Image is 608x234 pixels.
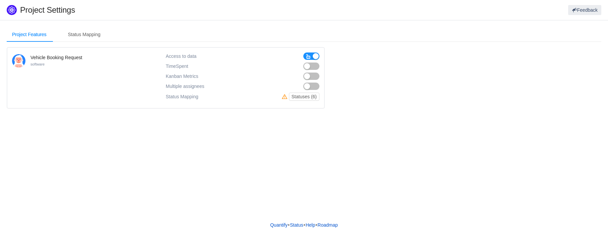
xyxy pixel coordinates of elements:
div: Status Mapping [63,27,106,42]
img: Quantify [7,5,17,15]
span: • [288,222,290,228]
a: Roadmap [317,220,338,230]
h4: Vehicle Booking Request [30,54,82,61]
div: Status Mapping [166,93,198,101]
span: • [315,222,317,228]
small: software [30,62,45,66]
a: Status [290,220,304,230]
i: icon: warning [282,94,289,99]
span: • [304,222,305,228]
div: Project Features [7,27,52,42]
h1: Project Settings [20,5,364,15]
img: 10425 [12,54,25,68]
a: Help [305,220,316,230]
span: TimeSpent [166,64,188,69]
span: Multiple assignees [166,84,204,89]
span: Kanban Metrics [166,74,198,79]
a: Quantify [270,220,288,230]
div: Access to data [166,52,197,60]
button: Feedback [568,5,601,15]
button: Statuses (6) [289,93,319,101]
